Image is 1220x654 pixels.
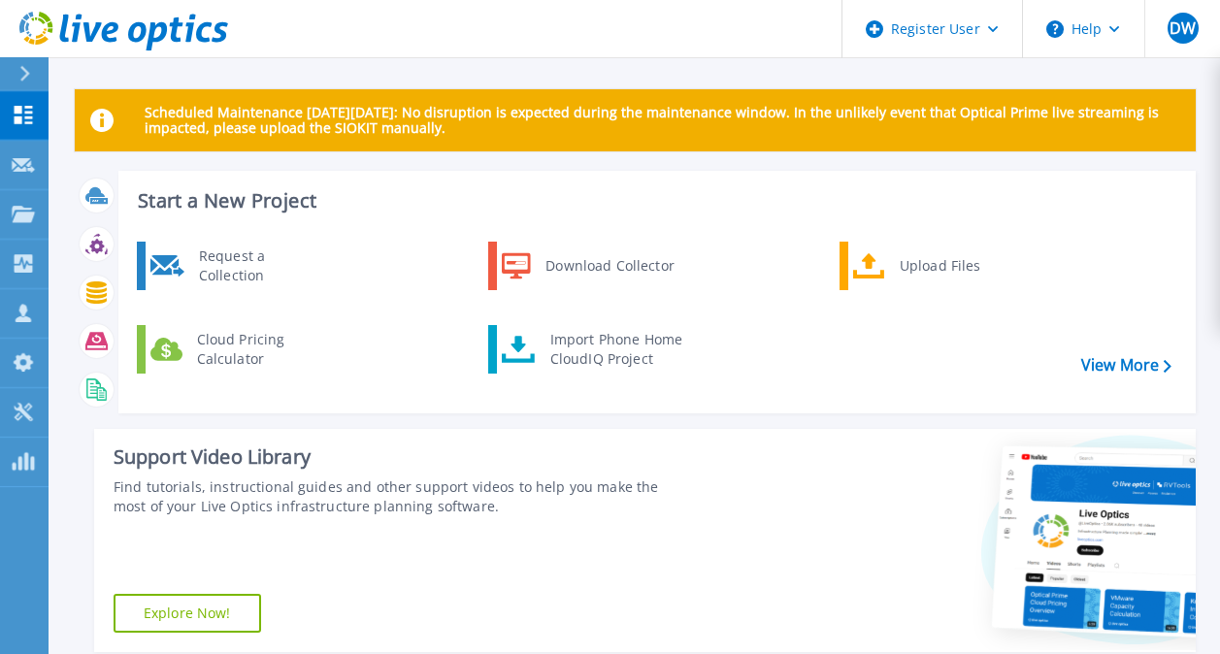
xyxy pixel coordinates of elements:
[536,246,682,285] div: Download Collector
[187,330,331,369] div: Cloud Pricing Calculator
[114,444,686,470] div: Support Video Library
[890,246,1034,285] div: Upload Files
[1081,356,1171,375] a: View More
[137,325,336,374] a: Cloud Pricing Calculator
[541,330,692,369] div: Import Phone Home CloudIQ Project
[840,242,1039,290] a: Upload Files
[488,242,687,290] a: Download Collector
[189,246,331,285] div: Request a Collection
[145,105,1180,136] p: Scheduled Maintenance [DATE][DATE]: No disruption is expected during the maintenance window. In t...
[114,477,686,516] div: Find tutorials, instructional guides and other support videos to help you make the most of your L...
[137,242,336,290] a: Request a Collection
[138,190,1171,212] h3: Start a New Project
[114,594,261,633] a: Explore Now!
[1170,20,1196,36] span: DW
